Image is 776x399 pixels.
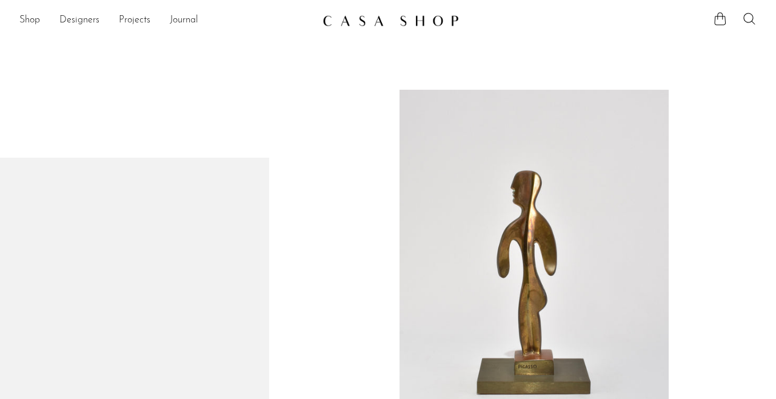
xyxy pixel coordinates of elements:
a: Shop [19,13,40,29]
ul: NEW HEADER MENU [19,10,313,31]
a: Designers [59,13,99,29]
a: Projects [119,13,150,29]
nav: Desktop navigation [19,10,313,31]
a: Journal [170,13,198,29]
